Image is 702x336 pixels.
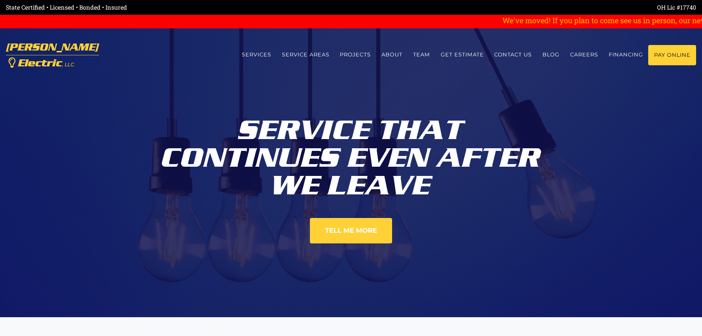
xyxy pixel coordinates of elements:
a: Get estimate [435,45,489,65]
div: State Certified • Licensed • Bonded • Insured [6,3,351,12]
a: Projects [335,45,376,65]
div: Service That Continues Even After We Leave [147,111,556,200]
a: Blog [537,45,565,65]
span: , LLC [62,62,74,67]
a: Pay Online [648,45,696,65]
a: [PERSON_NAME] Electric, LLC [6,38,99,73]
a: Tell Me More [310,218,392,243]
a: Financing [603,45,648,65]
a: Service Areas [276,45,335,65]
a: Careers [565,45,604,65]
a: About [376,45,408,65]
a: Contact us [489,45,537,65]
div: OH Lic #17740 [351,3,696,12]
a: Services [236,45,276,65]
a: Team [408,45,436,65]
